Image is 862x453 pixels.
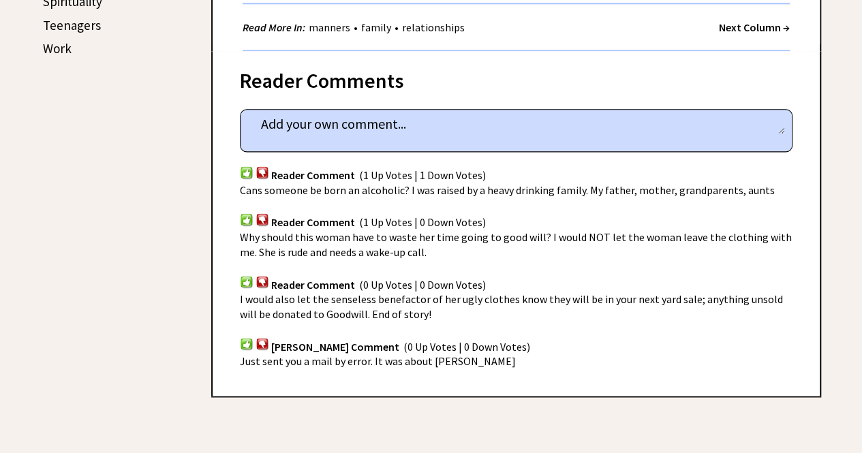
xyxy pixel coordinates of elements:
[271,168,355,182] span: Reader Comment
[271,277,355,291] span: Reader Comment
[399,20,468,34] a: relationships
[359,168,486,182] span: (1 Up Votes | 1 Down Votes)
[256,275,269,288] img: votdown.png
[359,215,486,229] span: (1 Up Votes | 0 Down Votes)
[43,40,72,57] a: Work
[256,337,269,350] img: votdown.png
[240,230,792,259] span: Why should this woman have to waste her time going to good will? I would NOT let the woman leave ...
[240,66,792,88] div: Reader Comments
[240,183,775,197] span: Cans someone be born an alcoholic? I was raised by a heavy drinking family. My father, mother, gr...
[43,17,101,33] a: Teenagers
[359,277,486,291] span: (0 Up Votes | 0 Down Votes)
[271,215,355,229] span: Reader Comment
[271,339,399,353] span: [PERSON_NAME] Comment
[305,20,354,34] a: manners
[240,275,253,288] img: votup.png
[240,292,783,321] span: I would also let the senseless benefactor of her ugly clothes know they will be in your next yard...
[240,166,253,178] img: votup.png
[256,166,269,178] img: votdown.png
[403,339,530,353] span: (0 Up Votes | 0 Down Votes)
[243,19,468,36] div: • •
[240,354,516,368] span: Just sent you a mail by error. It was about [PERSON_NAME]
[719,20,790,34] a: Next Column →
[243,20,305,34] strong: Read More In:
[358,20,395,34] a: family
[240,337,253,350] img: votup.png
[256,213,269,225] img: votdown.png
[240,213,253,225] img: votup.png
